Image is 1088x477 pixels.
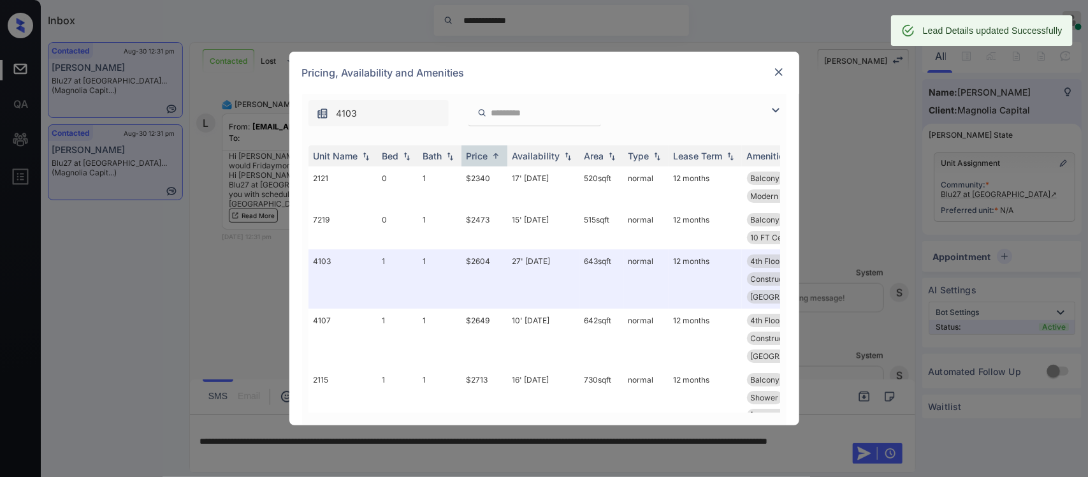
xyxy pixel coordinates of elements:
span: 10 FT Ceiling [751,233,797,242]
td: $2604 [461,249,507,309]
td: $2340 [461,166,507,208]
td: normal [623,166,669,208]
td: 642 sqft [579,309,623,368]
td: 0 [377,208,418,249]
td: normal [623,208,669,249]
img: sorting [444,152,456,161]
td: 10' [DATE] [507,309,579,368]
span: Construction Vi... [751,274,812,284]
td: $2649 [461,309,507,368]
img: icon-zuma [316,107,329,120]
img: sorting [562,152,574,161]
td: 2121 [308,166,377,208]
td: normal [623,309,669,368]
td: 730 sqft [579,368,623,427]
td: $2713 [461,368,507,427]
div: Amenities [747,150,790,161]
td: 1 [418,208,461,249]
img: close [772,66,785,78]
td: 1 [377,368,418,427]
img: sorting [400,152,413,161]
img: sorting [724,152,737,161]
div: Unit Name [314,150,358,161]
td: 17' [DATE] [507,166,579,208]
img: icon-zuma [768,103,783,118]
td: 0 [377,166,418,208]
div: Type [628,150,649,161]
td: 643 sqft [579,249,623,309]
td: 12 months [669,309,742,368]
img: sorting [359,152,372,161]
td: normal [623,249,669,309]
img: icon-zuma [477,107,487,119]
div: Availability [512,150,560,161]
img: sorting [606,152,618,161]
td: 1 [418,309,461,368]
div: Lead Details updated Successfully [923,19,1063,42]
td: 520 sqft [579,166,623,208]
span: Construction Vi... [751,334,812,343]
div: Bed [382,150,399,161]
span: 4103 [337,106,358,121]
td: 12 months [669,208,742,249]
td: normal [623,368,669,427]
td: 2115 [308,368,377,427]
td: 7219 [308,208,377,249]
td: $2473 [461,208,507,249]
div: Area [584,150,604,161]
td: 12 months [669,249,742,309]
td: 27' [DATE] [507,249,579,309]
td: 15' [DATE] [507,208,579,249]
td: 4103 [308,249,377,309]
td: 1 [418,249,461,309]
span: [GEOGRAPHIC_DATA] [751,292,829,302]
span: 4th Floor [751,316,783,325]
div: Pricing, Availability and Amenities [289,52,799,94]
td: 1 [418,368,461,427]
td: 1 [377,309,418,368]
td: 16' [DATE] [507,368,579,427]
span: Balcony [751,173,780,183]
img: sorting [651,152,664,161]
div: Lease Term [674,150,723,161]
td: 4107 [308,309,377,368]
span: Modern Interior... [751,191,812,201]
span: Balcony [751,215,780,224]
td: 1 [418,166,461,208]
span: Shower [751,393,779,402]
div: Bath [423,150,442,161]
td: 1 [377,249,418,309]
td: 515 sqft [579,208,623,249]
span: [GEOGRAPHIC_DATA] [751,411,829,420]
td: 12 months [669,368,742,427]
span: Balcony [751,375,780,385]
span: [GEOGRAPHIC_DATA] [751,351,829,361]
td: 12 months [669,166,742,208]
img: sorting [490,151,502,161]
div: Price [467,150,488,161]
span: 4th Floor [751,256,783,266]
